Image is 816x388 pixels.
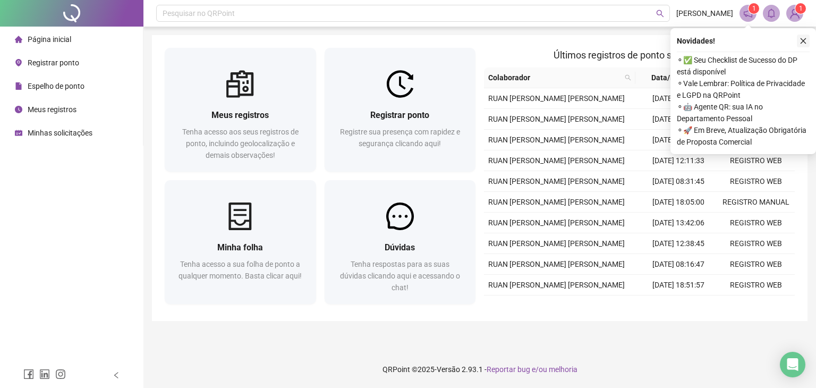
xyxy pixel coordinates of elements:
td: [DATE] 08:31:45 [640,171,717,192]
td: REGISTRO WEB [717,233,795,254]
span: Minha folha [217,242,263,252]
span: instagram [55,369,66,379]
span: Tenha respostas para as suas dúvidas clicando aqui e acessando o chat! [340,260,460,292]
span: Registrar ponto [370,110,429,120]
td: REGISTRO WEB [717,254,795,275]
span: search [656,10,664,18]
span: Últimos registros de ponto sincronizados [554,49,725,61]
td: [DATE] 13:33:33 [640,296,717,316]
span: close [800,37,807,45]
span: Reportar bug e/ou melhoria [487,365,577,374]
th: Data/Hora [635,68,711,88]
span: ⚬ 🤖 Agente QR: sua IA no Departamento Pessoal [677,101,810,124]
span: ⚬ ✅ Seu Checklist de Sucesso do DP está disponível [677,54,810,78]
td: REGISTRO WEB [717,150,795,171]
span: left [113,372,120,379]
span: schedule [15,129,22,137]
span: Colaborador [488,72,620,83]
sup: Atualize o seu contato no menu Meus Dados [795,3,806,14]
a: Minha folhaTenha acesso a sua folha de ponto a qualquer momento. Basta clicar aqui! [165,180,316,304]
td: REGISTRO WEB [717,213,795,233]
span: Novidades ! [677,35,715,47]
td: [DATE] 08:16:47 [640,254,717,275]
span: file [15,82,22,90]
sup: 1 [749,3,759,14]
span: RUAN [PERSON_NAME] [PERSON_NAME] [488,115,625,123]
span: search [623,70,633,86]
a: Meus registrosTenha acesso aos seus registros de ponto, incluindo geolocalização e demais observa... [165,48,316,172]
td: [DATE] 18:05:00 [640,192,717,213]
span: RUAN [PERSON_NAME] [PERSON_NAME] [488,260,625,268]
span: RUAN [PERSON_NAME] [PERSON_NAME] [488,156,625,165]
span: RUAN [PERSON_NAME] [PERSON_NAME] [488,198,625,206]
span: facebook [23,369,34,379]
span: 1 [752,5,756,12]
span: ⚬ 🚀 Em Breve, Atualização Obrigatória de Proposta Comercial [677,124,810,148]
a: Registrar pontoRegistre sua presença com rapidez e segurança clicando aqui! [325,48,476,172]
td: [DATE] 17:12:22 [640,109,717,130]
span: RUAN [PERSON_NAME] [PERSON_NAME] [488,136,625,144]
td: [DATE] 18:51:57 [640,275,717,296]
td: [DATE] 12:38:45 [640,233,717,254]
span: linkedin [39,369,50,379]
td: [DATE] 08:16:49 [640,88,717,109]
span: search [625,74,631,81]
span: Registre sua presença com rapidez e segurança clicando aqui! [340,128,460,148]
td: REGISTRO WEB [717,171,795,192]
span: Página inicial [28,35,71,44]
span: RUAN [PERSON_NAME] [PERSON_NAME] [488,218,625,227]
span: clock-circle [15,106,22,113]
span: Espelho de ponto [28,82,84,90]
span: Minhas solicitações [28,129,92,137]
span: Tenha acesso a sua folha de ponto a qualquer momento. Basta clicar aqui! [178,260,302,280]
span: ⚬ Vale Lembrar: Política de Privacidade e LGPD na QRPoint [677,78,810,101]
td: REGISTRO MANUAL [717,192,795,213]
span: RUAN [PERSON_NAME] [PERSON_NAME] [488,239,625,248]
a: DúvidasTenha respostas para as suas dúvidas clicando aqui e acessando o chat! [325,180,476,304]
span: Meus registros [211,110,269,120]
footer: QRPoint © 2025 - 2.93.1 - [143,351,816,388]
img: 83907 [787,5,803,21]
td: [DATE] 13:42:06 [640,213,717,233]
span: home [15,36,22,43]
span: RUAN [PERSON_NAME] [PERSON_NAME] [488,281,625,289]
span: Versão [437,365,460,374]
span: [PERSON_NAME] [676,7,733,19]
span: RUAN [PERSON_NAME] [PERSON_NAME] [488,94,625,103]
span: notification [743,9,753,18]
span: RUAN [PERSON_NAME] [PERSON_NAME] [488,177,625,185]
td: [DATE] 12:11:33 [640,150,717,171]
span: environment [15,59,22,66]
span: 1 [799,5,803,12]
span: bell [767,9,776,18]
td: REGISTRO WEB [717,296,795,316]
span: Dúvidas [385,242,415,252]
td: [DATE] 13:15:00 [640,130,717,150]
span: Data/Hora [640,72,698,83]
td: REGISTRO WEB [717,275,795,296]
div: Open Intercom Messenger [780,352,805,377]
span: Tenha acesso aos seus registros de ponto, incluindo geolocalização e demais observações! [182,128,299,159]
span: Meus registros [28,105,76,114]
span: Registrar ponto [28,58,79,67]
